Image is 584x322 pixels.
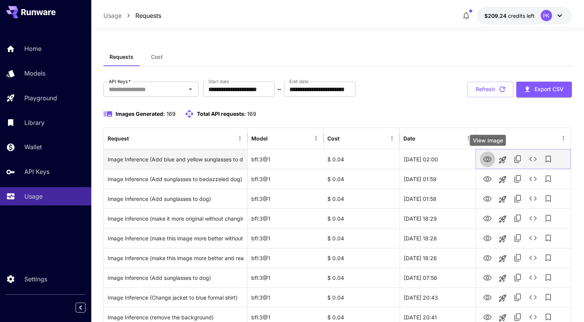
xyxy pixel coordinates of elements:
[400,228,476,248] div: 30 Aug, 2025 18:28
[247,110,256,117] span: 169
[541,250,556,265] button: Add to library
[248,189,324,208] div: bfl:3@1
[484,13,508,19] span: $209.24
[248,268,324,287] div: bfl:3@1
[248,169,324,189] div: bfl:3@1
[268,133,279,144] button: Sort
[324,248,400,268] div: $ 0.04
[525,290,541,305] button: See details
[525,152,541,167] button: See details
[248,208,324,228] div: bfl:3@1
[510,270,525,285] button: Copy TaskUUID
[510,211,525,226] button: Copy TaskUUID
[248,248,324,268] div: bfl:3@1
[277,85,281,94] p: ~
[324,287,400,307] div: $ 0.04
[541,171,556,186] button: Add to library
[541,230,556,246] button: Add to library
[400,248,476,268] div: 30 Aug, 2025 18:26
[541,270,556,285] button: Add to library
[400,169,476,189] div: 31 Aug, 2025 01:59
[135,11,161,20] a: Requests
[477,7,572,24] button: $209.23939PK
[541,10,552,21] div: PK
[510,152,525,167] button: Copy TaskUUID
[289,78,308,85] label: End date
[510,171,525,186] button: Copy TaskUUID
[400,208,476,228] div: 30 Aug, 2025 18:29
[108,209,243,228] div: Click to copy prompt
[24,142,42,152] p: Wallet
[510,250,525,265] button: Copy TaskUUID
[208,78,229,85] label: Start date
[525,250,541,265] button: See details
[541,211,556,226] button: Add to library
[248,287,324,307] div: bfl:3@1
[167,110,176,117] span: 169
[510,290,525,305] button: Copy TaskUUID
[495,172,510,187] button: Launch in playground
[197,110,246,117] span: Total API requests:
[400,189,476,208] div: 31 Aug, 2025 01:58
[480,171,495,186] button: View Image
[24,69,45,78] p: Models
[108,189,243,208] div: Click to copy prompt
[151,54,163,60] span: Cost
[508,13,535,19] span: credits left
[109,78,131,85] label: API Keys
[108,248,243,268] div: Click to copy prompt
[470,135,506,146] div: View Image
[185,84,196,95] button: Open
[480,250,495,265] button: View Image
[495,231,510,246] button: Launch in playground
[81,301,91,314] div: Collapse sidebar
[400,268,476,287] div: 29 Aug, 2025 07:56
[109,54,133,60] span: Requests
[510,191,525,206] button: Copy TaskUUID
[24,44,41,53] p: Home
[480,210,495,226] button: View Image
[541,290,556,305] button: Add to library
[403,135,415,142] div: Date
[480,191,495,206] button: View Image
[108,135,129,142] div: Request
[251,135,268,142] div: Model
[525,230,541,246] button: See details
[116,110,165,117] span: Images Generated:
[103,11,122,20] a: Usage
[324,169,400,189] div: $ 0.04
[516,82,572,97] button: Export CSV
[495,212,510,227] button: Launch in playground
[416,133,427,144] button: Sort
[24,167,49,176] p: API Keys
[24,192,43,201] p: Usage
[235,133,245,144] button: Menu
[324,149,400,169] div: $ 0.04
[108,268,243,287] div: Click to copy prompt
[311,133,321,144] button: Menu
[495,192,510,207] button: Launch in playground
[387,133,397,144] button: Menu
[525,270,541,285] button: See details
[495,152,510,167] button: Launch in playground
[400,149,476,169] div: 31 Aug, 2025 02:00
[525,211,541,226] button: See details
[480,151,495,167] button: View Image
[340,133,351,144] button: Sort
[541,191,556,206] button: Add to library
[495,251,510,266] button: Launch in playground
[480,289,495,305] button: View Image
[495,290,510,306] button: Launch in playground
[510,230,525,246] button: Copy TaskUUID
[541,152,556,167] button: Add to library
[467,82,513,97] button: Refresh
[525,171,541,186] button: See details
[484,12,535,20] div: $209.23939
[324,189,400,208] div: $ 0.04
[463,133,474,144] button: Menu
[24,275,47,284] p: Settings
[324,208,400,228] div: $ 0.04
[103,11,161,20] nav: breadcrumb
